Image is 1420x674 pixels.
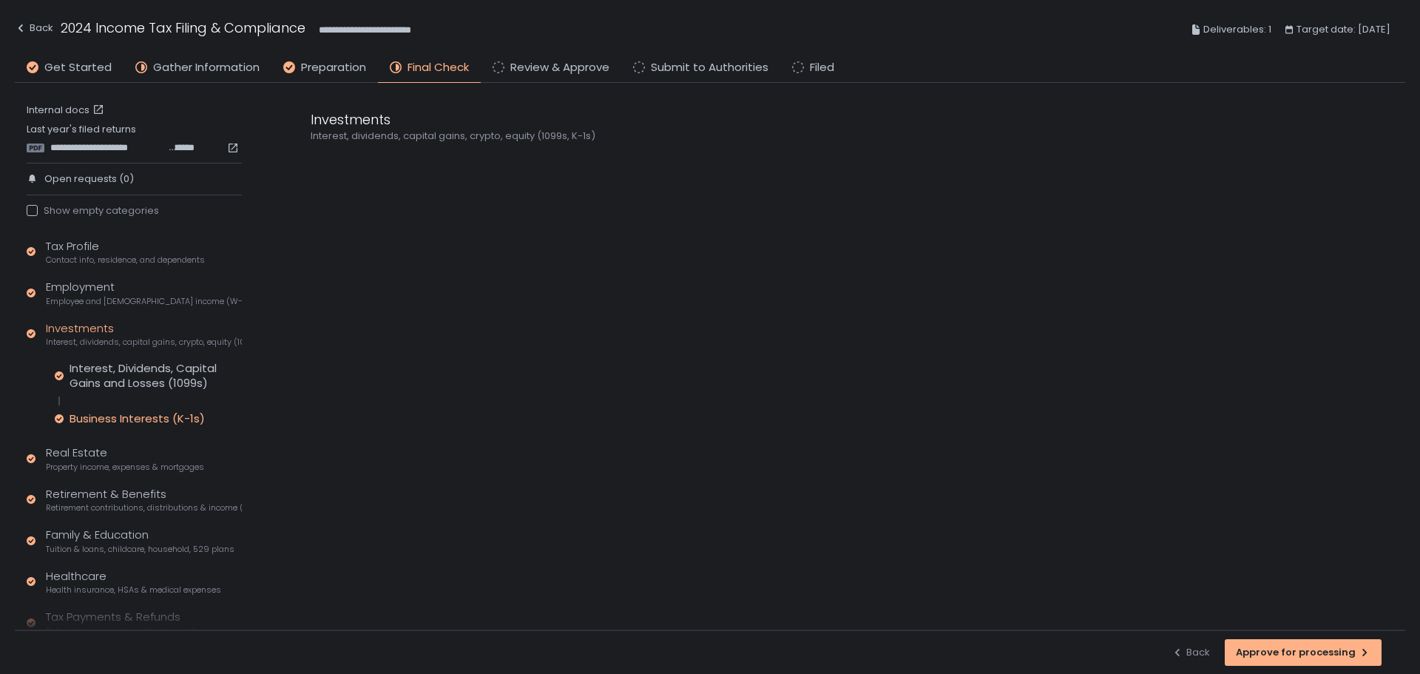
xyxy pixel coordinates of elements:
[46,502,242,513] span: Retirement contributions, distributions & income (1099-R, 5498)
[46,462,204,473] span: Property income, expenses & mortgages
[510,59,609,76] span: Review & Approve
[46,486,242,514] div: Retirement & Benefits
[651,59,768,76] span: Submit to Authorities
[46,296,242,307] span: Employee and [DEMOGRAPHIC_DATA] income (W-2s)
[46,279,242,307] div: Employment
[46,238,205,266] div: Tax Profile
[15,18,53,42] button: Back
[1171,639,1210,666] button: Back
[46,568,221,596] div: Healthcare
[1203,21,1271,38] span: Deliverables: 1
[46,626,199,637] span: Estimated payments and banking info
[46,320,242,348] div: Investments
[311,129,1021,143] div: Interest, dividends, capital gains, crypto, equity (1099s, K-1s)
[70,411,205,426] div: Business Interests (K-1s)
[311,109,1021,129] div: Investments
[46,255,205,266] span: Contact info, residence, and dependents
[46,337,242,348] span: Interest, dividends, capital gains, crypto, equity (1099s, K-1s)
[46,544,234,555] span: Tuition & loans, childcare, household, 529 plans
[46,445,204,473] div: Real Estate
[1236,646,1370,659] div: Approve for processing
[44,59,112,76] span: Get Started
[153,59,260,76] span: Gather Information
[1171,646,1210,659] div: Back
[15,19,53,37] div: Back
[1296,21,1390,38] span: Target date: [DATE]
[810,59,834,76] span: Filed
[1225,639,1382,666] button: Approve for processing
[301,59,366,76] span: Preparation
[408,59,469,76] span: Final Check
[46,527,234,555] div: Family & Education
[61,18,305,38] h1: 2024 Income Tax Filing & Compliance
[46,584,221,596] span: Health insurance, HSAs & medical expenses
[44,172,134,186] span: Open requests (0)
[27,123,242,154] div: Last year's filed returns
[70,361,242,391] div: Interest, Dividends, Capital Gains and Losses (1099s)
[46,609,199,637] div: Tax Payments & Refunds
[27,104,107,117] a: Internal docs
